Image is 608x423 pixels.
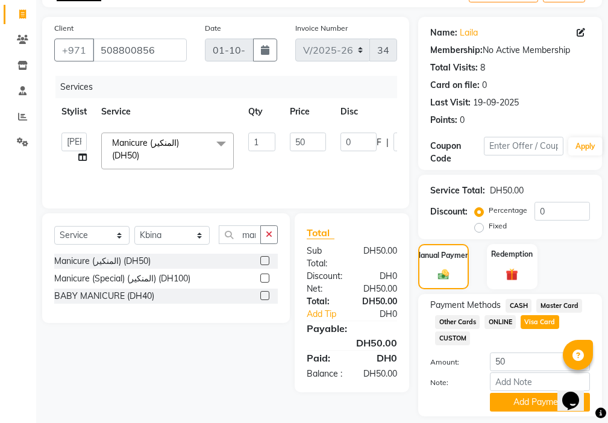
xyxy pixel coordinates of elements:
[484,315,516,329] span: ONLINE
[489,221,507,231] label: Fixed
[307,227,334,239] span: Total
[361,308,406,321] div: DH0
[506,299,531,313] span: CASH
[421,357,480,368] label: Amount:
[94,98,241,125] th: Service
[54,255,151,268] div: Manicure (المنكير) (DH50)
[557,375,596,411] iframe: chat widget
[435,331,470,345] span: CUSTOM
[54,290,154,302] div: BABY MANICURE (DH40)
[352,351,406,365] div: DH0
[54,39,94,61] button: +971
[352,245,406,270] div: DH50.00
[333,98,444,125] th: Disc
[430,114,457,127] div: Points:
[298,336,406,350] div: DH50.00
[430,61,478,74] div: Total Visits:
[568,137,603,155] button: Apply
[521,315,559,329] span: Visa Card
[298,245,352,270] div: Sub Total:
[430,184,485,197] div: Service Total:
[298,295,352,308] div: Total:
[112,137,179,161] span: Manicure (المنكير) (DH50)
[430,140,483,165] div: Coupon Code
[352,283,406,295] div: DH50.00
[415,250,472,261] label: Manual Payment
[490,393,590,412] button: Add Payment
[434,268,453,281] img: _cash.svg
[421,377,480,388] label: Note:
[205,23,221,34] label: Date
[139,150,145,161] a: x
[460,27,478,39] a: Laila
[54,23,74,34] label: Client
[298,308,361,321] a: Add Tip
[489,205,527,216] label: Percentage
[430,79,480,92] div: Card on file:
[295,23,348,34] label: Invoice Number
[482,79,487,92] div: 0
[430,299,501,312] span: Payment Methods
[298,321,406,336] div: Payable:
[490,184,524,197] div: DH50.00
[491,249,533,260] label: Redemption
[502,267,522,282] img: _gift.svg
[430,44,483,57] div: Membership:
[219,225,261,244] input: Search or Scan
[54,98,94,125] th: Stylist
[473,96,519,109] div: 19-09-2025
[298,283,352,295] div: Net:
[352,295,406,308] div: DH50.00
[352,368,406,380] div: DH50.00
[298,270,352,283] div: Discount:
[490,372,590,391] input: Add Note
[480,61,485,74] div: 8
[536,299,582,313] span: Master Card
[241,98,283,125] th: Qty
[298,368,352,380] div: Balance :
[430,96,471,109] div: Last Visit:
[430,205,468,218] div: Discount:
[283,98,333,125] th: Price
[93,39,187,61] input: Search by Name/Mobile/Email/Code
[490,352,590,371] input: Amount
[460,114,465,127] div: 0
[54,272,190,285] div: Manicure (Special) (المنكير) (DH100)
[430,44,590,57] div: No Active Membership
[352,270,406,283] div: DH0
[386,136,389,149] span: |
[377,136,381,149] span: F
[484,137,563,155] input: Enter Offer / Coupon Code
[55,76,406,98] div: Services
[298,351,352,365] div: Paid:
[435,315,480,329] span: Other Cards
[430,27,457,39] div: Name:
